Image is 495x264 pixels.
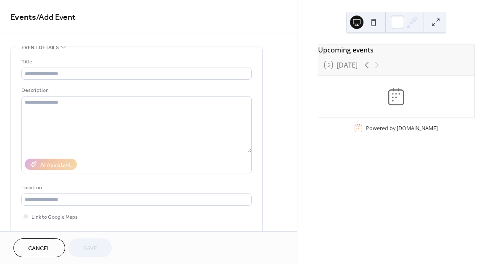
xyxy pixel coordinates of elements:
a: Events [11,9,36,26]
div: Location [21,183,250,192]
span: Link to Google Maps [32,213,78,222]
a: [DOMAIN_NAME] [397,125,438,132]
span: / Add Event [36,9,76,26]
span: Event details [21,43,59,52]
div: Event color [21,231,84,240]
button: Cancel [13,238,65,257]
div: Description [21,86,250,95]
span: Cancel [28,244,50,253]
div: Title [21,58,250,66]
div: Upcoming events [318,45,474,55]
div: Powered by [366,125,438,132]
